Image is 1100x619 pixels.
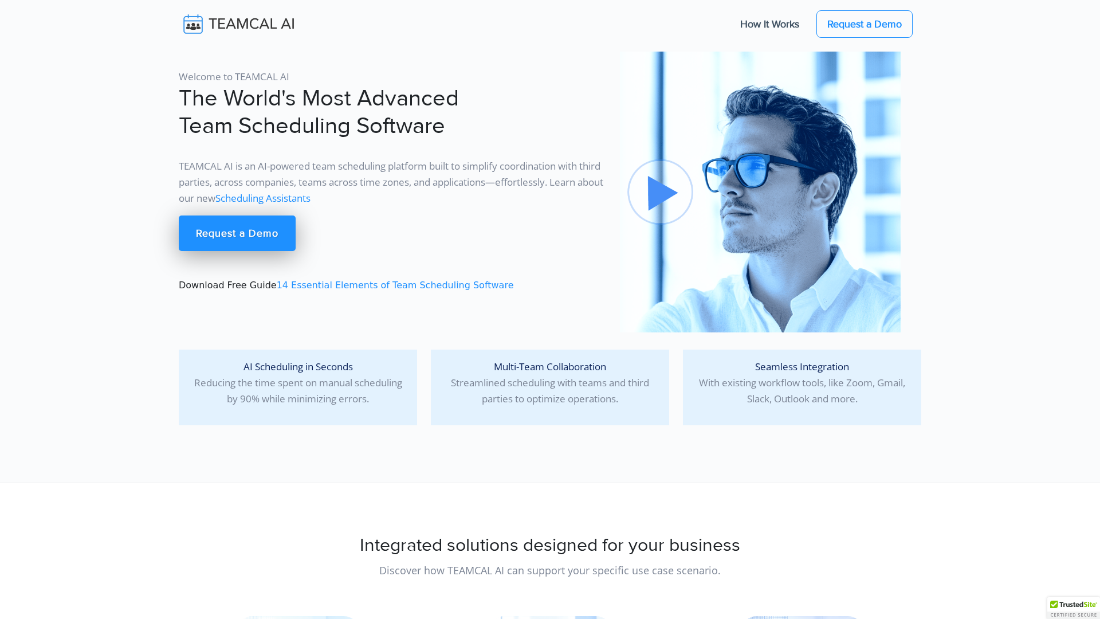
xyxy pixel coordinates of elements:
[215,191,311,205] a: Scheduling Assistants
[179,69,606,85] p: Welcome to TEAMCAL AI
[1047,597,1100,619] div: TrustedSite Certified
[755,360,849,373] span: Seamless Integration
[277,280,514,291] a: 14 Essential Elements of Team Scheduling Software
[179,216,296,251] a: Request a Demo
[692,359,912,407] p: With existing workflow tools, like Zoom, Gmail, Slack, Outlook and more.
[179,158,606,206] p: TEAMCAL AI is an AI-powered team scheduling platform built to simplify coordination with third pa...
[179,562,921,578] p: Discover how TEAMCAL AI can support your specific use case scenario.
[243,360,353,373] span: AI Scheduling in Seconds
[188,359,408,407] p: Reducing the time spent on manual scheduling by 90% while minimizing errors.
[494,360,606,373] span: Multi-Team Collaboration
[179,85,606,140] h1: The World's Most Advanced Team Scheduling Software
[620,52,901,332] img: pic
[179,535,921,557] h2: Integrated solutions designed for your business
[729,12,811,36] a: How It Works
[816,10,913,38] a: Request a Demo
[172,52,613,332] div: Download Free Guide
[440,359,660,407] p: Streamlined scheduling with teams and third parties to optimize operations.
